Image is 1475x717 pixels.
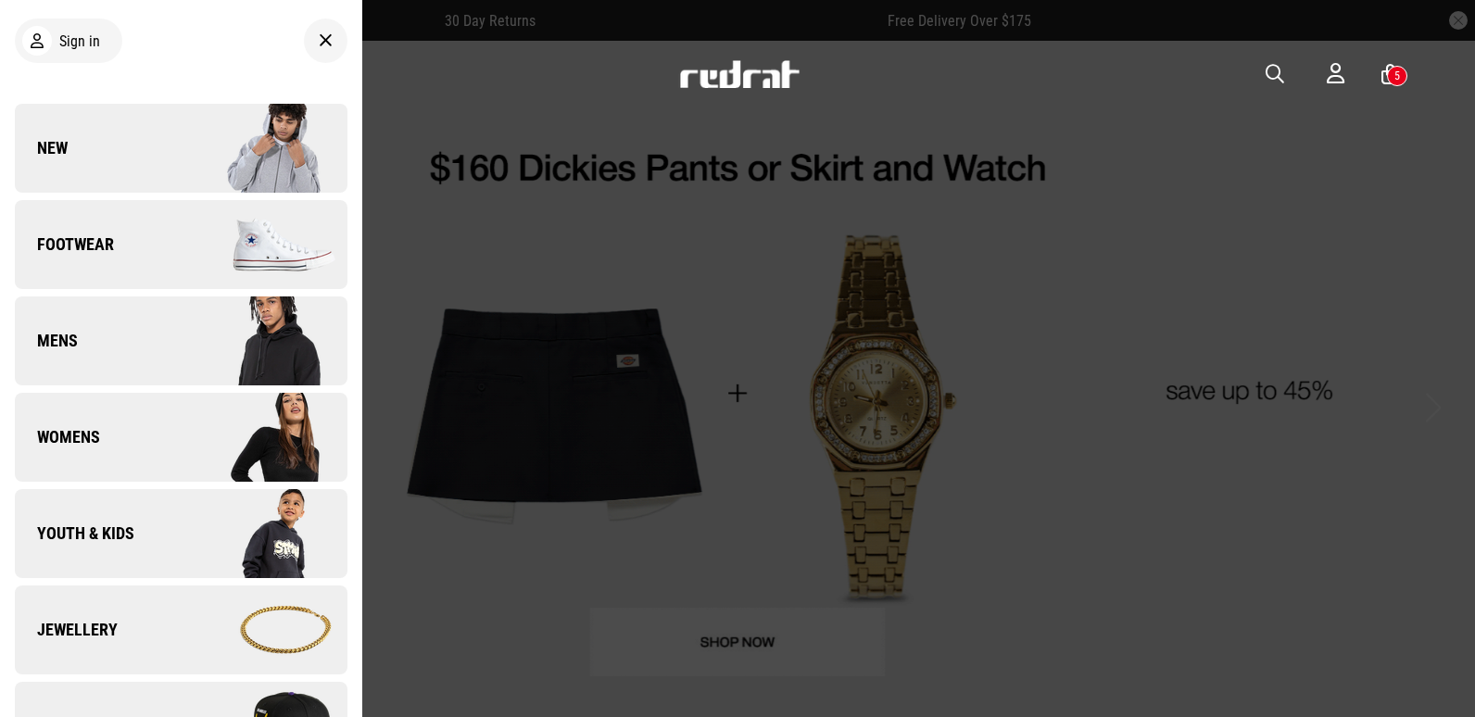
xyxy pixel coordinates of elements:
[678,60,801,88] img: Redrat logo
[15,7,70,63] button: Open LiveChat chat widget
[15,489,347,578] a: Youth & Kids Company
[181,487,347,580] img: Company
[1394,69,1400,82] div: 5
[181,102,347,195] img: Company
[15,330,78,352] span: Mens
[181,584,347,676] img: Company
[15,200,347,289] a: Footwear Company
[15,104,347,193] a: New Company
[181,295,347,387] img: Company
[181,198,347,291] img: Company
[15,393,347,482] a: Womens Company
[15,137,68,159] span: New
[15,426,100,448] span: Womens
[15,233,114,256] span: Footwear
[181,391,347,484] img: Company
[59,32,100,50] span: Sign in
[15,585,347,674] a: Jewellery Company
[15,522,134,545] span: Youth & Kids
[1381,65,1399,84] a: 5
[15,296,347,385] a: Mens Company
[15,619,118,641] span: Jewellery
